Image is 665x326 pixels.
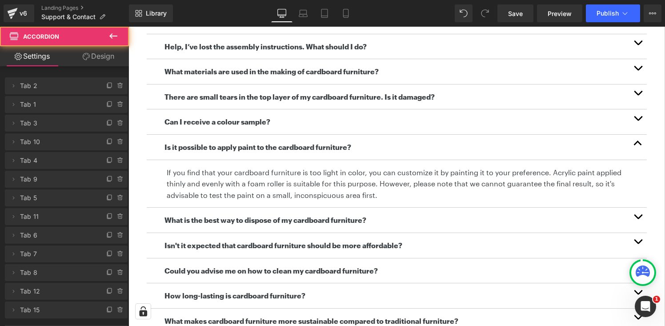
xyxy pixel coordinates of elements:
[23,33,59,40] span: Accordion
[20,96,95,113] span: Tab 1
[7,277,22,292] button: Your consent preferences for tracking technologies
[18,8,29,19] div: v6
[36,189,238,197] b: What is the best way to dispose of my cardboard furniture?
[20,133,95,150] span: Tab 10
[20,227,95,244] span: Tab 6
[36,116,223,125] b: Is it possible to apply paint to the cardboard furniture?
[4,4,34,22] a: v6
[36,290,330,298] b: What makes cardboard furniture more sustainable compared to traditional furniture?
[20,208,95,225] span: Tab 11
[66,46,131,66] a: Design
[537,4,582,22] a: Preview
[20,264,95,281] span: Tab 8
[36,16,238,24] b: Help, I’ve lost the assembly instructions. What should I do?
[314,4,335,22] a: Tablet
[20,115,95,132] span: Tab 3
[129,4,173,22] a: New Library
[36,265,177,273] b: How long-lasting is cardboard furniture?
[271,4,292,22] a: Desktop
[36,214,274,223] b: Isn't it expected that cardboard furniture should be more affordable?
[36,66,306,74] b: There are small tears in the top layer of my cardboard furniture. Is it damaged?
[20,77,95,94] span: Tab 2
[36,40,250,49] b: What materials are used in the making of cardboard furniture?
[548,9,572,18] span: Preview
[597,10,619,17] span: Publish
[20,302,95,318] span: Tab 15
[20,283,95,300] span: Tab 12
[476,4,494,22] button: Redo
[644,4,661,22] button: More
[146,9,167,17] span: Library
[36,240,249,248] b: Could you advise me on how to clean my cardboard furniture?
[653,296,660,303] span: 1
[41,13,96,20] span: Support & Contact
[20,189,95,206] span: Tab 5
[20,152,95,169] span: Tab 4
[20,246,95,262] span: Tab 7
[38,140,512,174] p: If you find that your cardboard furniture is too light in color, you can customize it by painting...
[586,4,640,22] button: Publish
[455,4,473,22] button: Undo
[508,9,523,18] span: Save
[20,171,95,188] span: Tab 9
[335,4,357,22] a: Mobile
[36,91,142,99] b: Can I receive a colour sample?
[635,296,656,317] iframe: Intercom live chat
[41,4,129,12] a: Landing Pages
[292,4,314,22] a: Laptop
